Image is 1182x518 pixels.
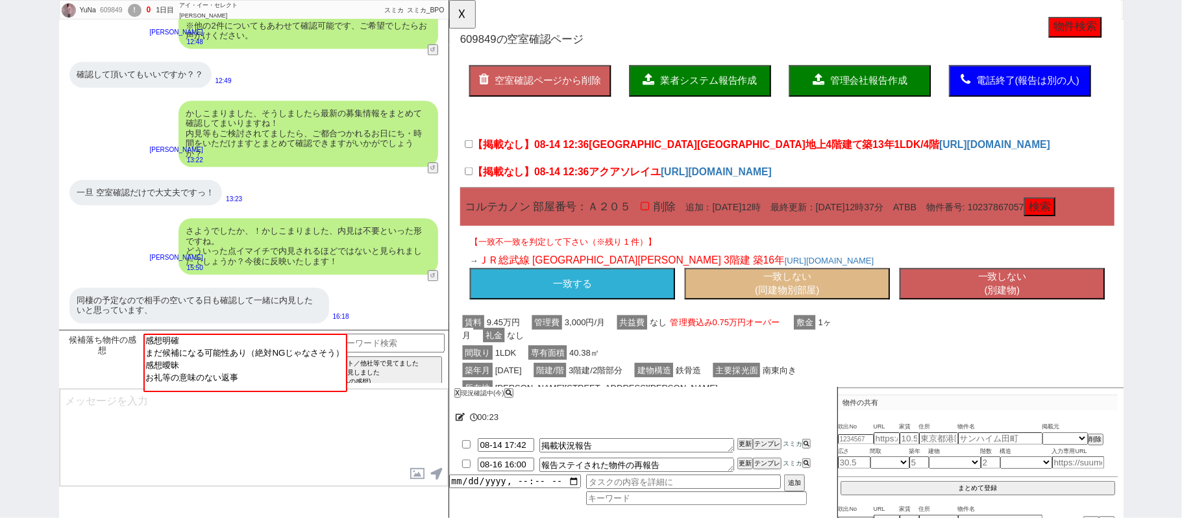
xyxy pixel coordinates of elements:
[513,217,618,228] span: 物件番号: 10237867057
[981,447,1000,457] span: 階数
[69,180,223,206] div: 一旦 空室確認だけで大丈夫ですっ！
[841,481,1115,495] button: まとめて登録
[909,447,929,457] span: 築年
[874,432,900,445] input: https://suumo.jp/chintai/jnc_000022489271
[527,149,646,162] a: [URL][DOMAIN_NAME]
[234,339,358,354] span: 管理費込み0.75万円オーバー
[428,162,438,173] button: ↺
[838,456,870,469] input: 30.5
[1052,456,1104,469] input: https://suumo.jp/chintai/jnc_000022489271
[47,409,291,425] span: [PERSON_NAME][STREET_ADDRESS][PERSON_NAME]
[156,5,174,16] div: 1日目
[62,3,76,18] img: 0hhxNvgI62N1djDyl5VFhJaRNfND1Afm5FR2x-YlULPGZdNnACTm57MlIPYWUMO3QJGGp5Y14KOjVBXQV7OxYDdjNZLG8eTw4...
[484,288,705,322] button: 一致しない(別建物)
[96,5,125,16] div: 609849
[284,390,334,406] span: 主要採光面
[428,270,438,281] button: ↺
[323,334,445,352] input: 🔍キーワード検索
[49,81,164,92] span: 空室確認ページから削除
[454,389,517,397] div: 現況確認中(今)
[981,456,1000,469] input: 2
[14,371,47,387] span: 間取り
[126,390,189,406] span: 3階建/2階部分
[334,390,376,406] span: 南東向き
[12,36,51,49] span: 609849
[145,372,346,384] option: お礼等の意味のない返事
[919,422,958,432] span: 住所
[199,390,241,406] span: 建物構造
[784,475,805,491] button: 追加
[85,371,127,387] span: 専有面積
[407,6,445,14] span: スミカ_BPO
[150,27,203,38] p: [PERSON_NAME]
[179,218,438,274] div: さようでしたか、！かしこまりました、内見は不要といった形ですね。 どういった点イマイチで内見されるほどではないと見られましたでしょうか？今後に反映いたします！
[333,312,349,322] p: 16:18
[838,422,874,432] span: 吹出No
[737,438,753,450] button: 更新
[38,339,79,354] span: 9.45万円
[1000,447,1052,457] span: 構造
[838,395,1118,410] p: 物件の共有
[1052,447,1104,457] span: 入力専用URL
[919,504,958,515] span: 住所
[179,101,438,167] div: かしこまりました、そうしましたら最新の募集情報をまとめて確認してまいりますね！ 内見等もご検討されてましたら、ご都合つかれるお日にち・時間をいただけますとまとめて確認できますがいかがでしょうか？
[737,458,753,469] button: 更新
[150,253,203,263] p: [PERSON_NAME]
[14,339,411,368] span: 1ヶ月
[151,149,527,162] span: [GEOGRAPHIC_DATA][GEOGRAPHIC_DATA]地上4階建て築13年1LDK/4階
[838,447,870,457] span: 広さ
[226,194,242,204] p: 13:23
[1042,422,1060,432] span: 掲載元
[145,347,346,360] option: まだ候補になる可能性あり（絶対NGじゃなさそう）
[215,216,243,228] span: 削除
[179,1,244,20] div: アイ・イー・セレクト [PERSON_NAME][GEOGRAPHIC_DATA]店
[371,339,394,354] span: 敷金
[753,458,782,469] button: テンプレ
[151,179,228,191] span: アクアソレイユ
[89,339,121,354] span: 管理費
[241,390,273,406] span: 鉄骨造
[1088,434,1103,445] button: 削除
[22,275,31,286] span: →
[874,422,900,432] span: URL
[17,148,527,164] label: 【掲載なし】08-14 12:36
[14,339,38,354] span: 賃料
[958,422,1042,432] span: 物件名
[782,440,802,447] span: スミカ
[335,217,467,228] span: 最終更新：[DATE]12時37分
[78,5,96,16] div: YuNa
[428,44,438,55] button: ↺
[228,179,347,191] a: [URL][DOMAIN_NAME]
[14,390,47,406] span: 築年月
[478,412,499,422] span: 00:23
[47,371,75,387] span: 1LDK
[213,339,360,354] span: なし
[909,456,929,469] input: 5
[150,37,203,47] p: 12:48
[180,339,213,354] span: 共益費
[361,275,457,286] a: [URL][DOMAIN_NAME]
[838,504,874,515] span: 吹出No
[618,212,652,233] button: 検索
[31,274,361,286] span: ＪＲ総武線 [GEOGRAPHIC_DATA][PERSON_NAME] 3階建 築16年
[874,504,900,515] span: URL
[958,432,1042,445] input: サンハイム田町
[958,504,1042,515] span: 物件名
[150,263,203,273] p: 15:50
[753,438,782,450] button: テンプレ
[128,4,142,17] div: !
[36,352,60,368] span: 礼金
[325,356,443,389] button: 他サイト／他社等で見てました 既に内見しました (物件への感想)
[782,460,802,467] span: スミカ
[410,81,493,92] span: 管理会社報告作成
[900,432,919,445] input: 10.5
[900,422,919,432] span: 家賃
[145,360,346,372] option: 感想曖昧
[47,390,80,406] span: [DATE]
[900,504,919,515] span: 家賃
[22,253,705,266] p: 【一致不一致を判定して下さい（※残り 1 件）】
[384,6,404,14] span: スミカ
[17,180,25,188] input: 【掲載なし】08-14 12:36アクアソレイユ
[69,288,329,323] div: 同棲の予定なので相手の空いてる日も確認して一緒に内見したいと思っています、
[586,491,807,505] input: キーワード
